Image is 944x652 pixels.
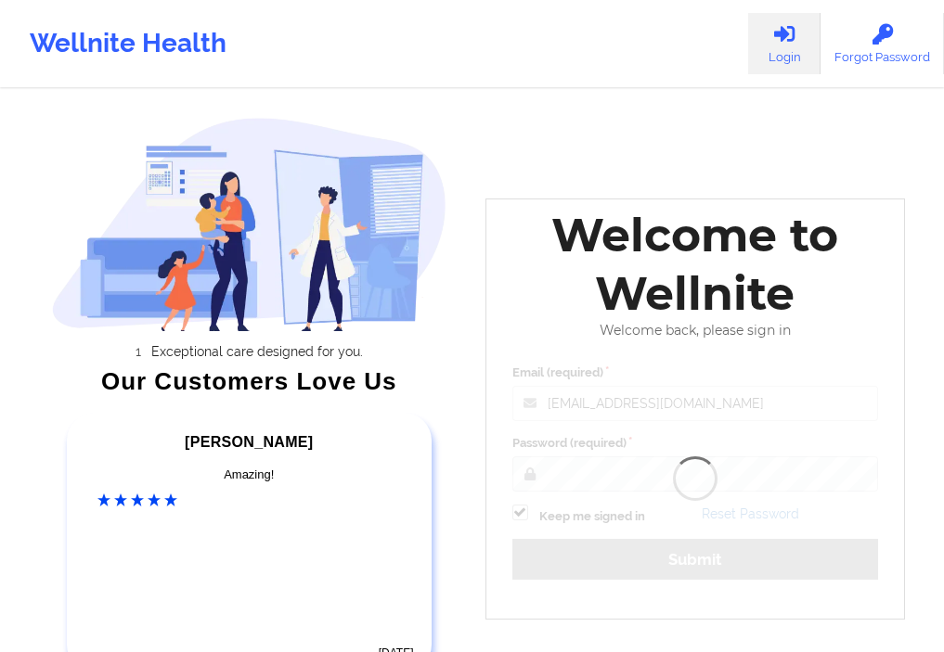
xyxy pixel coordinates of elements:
[185,434,313,450] span: [PERSON_NAME]
[97,466,401,484] div: Amazing!
[748,13,821,74] a: Login
[499,206,892,323] div: Welcome to Wellnite
[69,344,446,359] li: Exceptional care designed for you.
[52,372,446,390] div: Our Customers Love Us
[499,323,892,339] div: Welcome back, please sign in
[52,117,446,331] img: wellnite-auth-hero_200.c722682e.png
[821,13,944,74] a: Forgot Password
